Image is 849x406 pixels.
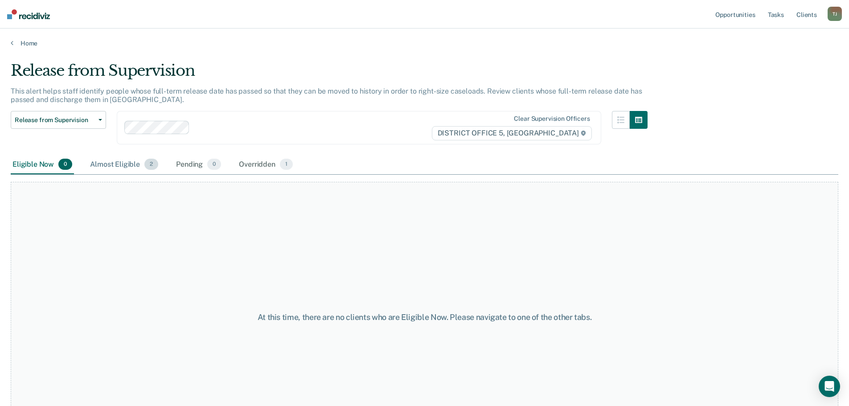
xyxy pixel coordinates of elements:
[88,155,160,175] div: Almost Eligible2
[207,159,221,170] span: 0
[280,159,293,170] span: 1
[432,126,592,140] span: DISTRICT OFFICE 5, [GEOGRAPHIC_DATA]
[237,155,295,175] div: Overridden1
[218,312,632,322] div: At this time, there are no clients who are Eligible Now. Please navigate to one of the other tabs.
[11,87,642,104] p: This alert helps staff identify people whose full-term release date has passed so that they can b...
[15,116,95,124] span: Release from Supervision
[819,376,840,397] div: Open Intercom Messenger
[828,7,842,21] button: TJ
[11,111,106,129] button: Release from Supervision
[828,7,842,21] div: T J
[174,155,223,175] div: Pending0
[11,155,74,175] div: Eligible Now0
[58,159,72,170] span: 0
[7,9,50,19] img: Recidiviz
[11,62,648,87] div: Release from Supervision
[144,159,158,170] span: 2
[11,39,838,47] a: Home
[514,115,590,123] div: Clear supervision officers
